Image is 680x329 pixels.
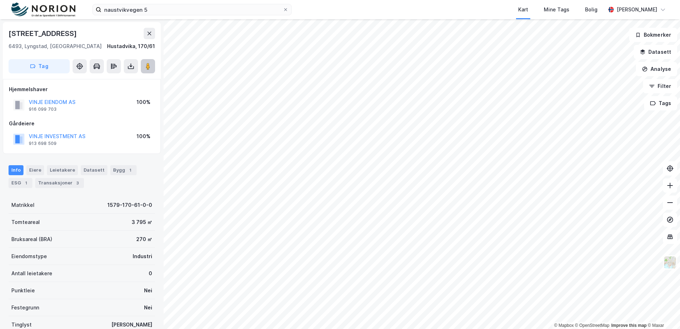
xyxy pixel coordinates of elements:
[11,235,52,244] div: Bruksareal (BRA)
[107,201,152,209] div: 1579-170-61-0-0
[29,141,57,146] div: 913 698 509
[133,252,152,261] div: Industri
[663,256,677,269] img: Z
[11,286,35,295] div: Punktleie
[110,165,137,175] div: Bygg
[644,96,677,110] button: Tags
[137,132,150,141] div: 100%
[11,269,52,278] div: Antall leietakere
[81,165,107,175] div: Datasett
[575,323,610,328] a: OpenStreetMap
[11,201,34,209] div: Matrikkel
[47,165,78,175] div: Leietakere
[74,179,81,187] div: 3
[9,165,23,175] div: Info
[144,286,152,295] div: Nei
[9,28,78,39] div: [STREET_ADDRESS]
[634,45,677,59] button: Datasett
[136,235,152,244] div: 270 ㎡
[9,178,32,188] div: ESG
[11,218,40,226] div: Tomteareal
[518,5,528,14] div: Kart
[544,5,569,14] div: Mine Tags
[9,85,155,94] div: Hjemmelshaver
[22,179,30,187] div: 1
[11,2,75,17] img: norion-logo.80e7a08dc31c2e691866.png
[9,119,155,128] div: Gårdeiere
[636,62,677,76] button: Analyse
[11,320,32,329] div: Tinglyst
[29,106,57,112] div: 916 099 703
[127,167,134,174] div: 1
[26,165,44,175] div: Eiere
[9,42,102,51] div: 6493, Lyngstad, [GEOGRAPHIC_DATA]
[35,178,84,188] div: Transaksjoner
[137,98,150,106] div: 100%
[611,323,647,328] a: Improve this map
[629,28,677,42] button: Bokmerker
[643,79,677,93] button: Filter
[101,4,283,15] input: Søk på adresse, matrikkel, gårdeiere, leietakere eller personer
[554,323,574,328] a: Mapbox
[132,218,152,226] div: 3 795 ㎡
[9,59,70,73] button: Tag
[107,42,155,51] div: Hustadvika, 170/61
[11,303,39,312] div: Festegrunn
[149,269,152,278] div: 0
[585,5,597,14] div: Bolig
[644,295,680,329] div: Kontrollprogram for chat
[617,5,657,14] div: [PERSON_NAME]
[111,320,152,329] div: [PERSON_NAME]
[144,303,152,312] div: Nei
[11,252,47,261] div: Eiendomstype
[644,295,680,329] iframe: Chat Widget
